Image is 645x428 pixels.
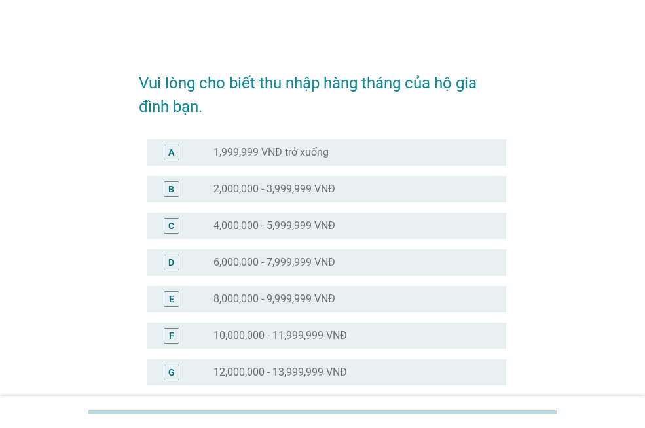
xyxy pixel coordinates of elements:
label: 4,000,000 - 5,999,999 VNĐ [213,219,335,232]
label: 1,999,999 VNĐ trở xuống [213,146,329,159]
div: F [169,329,174,342]
h2: Vui lòng cho biết thu nhập hàng tháng của hộ gia đình bạn. [139,58,506,118]
label: 2,000,000 - 3,999,999 VNĐ [213,183,335,196]
label: 12,000,000 - 13,999,999 VNĐ [213,366,347,379]
label: 8,000,000 - 9,999,999 VNĐ [213,293,335,306]
label: 6,000,000 - 7,999,999 VNĐ [213,256,335,269]
div: E [169,292,174,306]
div: B [168,182,174,196]
div: C [168,219,174,232]
div: A [168,145,174,159]
div: D [168,255,174,269]
label: 10,000,000 - 11,999,999 VNĐ [213,329,347,342]
div: G [168,365,175,379]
